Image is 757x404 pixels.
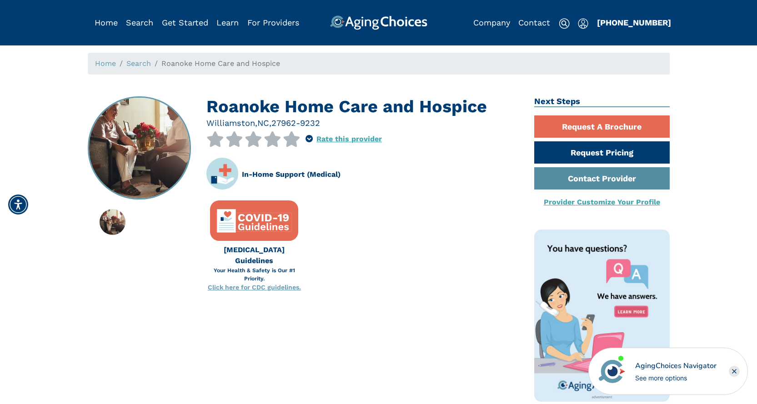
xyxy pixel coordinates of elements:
div: See more options [635,373,717,383]
span: NC [257,118,269,128]
span: Williamston [206,118,255,128]
a: Request Pricing [534,141,670,164]
a: For Providers [247,18,299,27]
div: Accessibility Menu [8,195,28,214]
a: Request A Brochure [534,115,670,138]
img: covid-top-default.svg [216,206,293,236]
nav: breadcrumb [88,53,670,75]
img: Roanoke Home Care and Hospice [100,209,125,235]
div: 27962-9232 [271,117,320,129]
span: Roanoke Home Care and Hospice [161,59,280,68]
div: Popover trigger [578,15,588,30]
a: Home [95,59,116,68]
a: [PHONE_NUMBER] [597,18,671,27]
a: Search [126,18,153,27]
img: user-icon.svg [578,18,588,29]
span: , [255,118,257,128]
div: In-Home Support (Medical) [242,169,341,180]
a: Home [95,18,118,27]
div: Close [729,366,740,377]
img: Roanoke Home Care and Hospice [88,97,190,199]
div: Popover trigger [126,15,153,30]
span: , [269,118,271,128]
img: search-icon.svg [559,18,570,29]
a: Company [473,18,510,27]
a: Search [126,59,151,68]
img: AgingChoices [330,15,427,30]
a: Learn [216,18,239,27]
a: Rate this provider [316,135,382,143]
img: avatar [597,356,627,387]
div: Popover trigger [306,131,313,147]
h2: Next Steps [534,96,670,107]
div: AgingChoices Navigator [635,360,717,371]
div: [MEDICAL_DATA] Guidelines [206,244,302,266]
h1: Roanoke Home Care and Hospice [206,96,521,117]
div: Your Health & Safety is Our #1 Priority. [206,266,302,283]
img: You have questions? We have answers. AgingAnswers. [534,229,670,402]
a: Contact [518,18,550,27]
a: Provider Customize Your Profile [544,198,660,206]
div: Click here for CDC guidelines. [206,283,302,292]
a: Get Started [162,18,208,27]
a: Contact Provider [534,167,670,190]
